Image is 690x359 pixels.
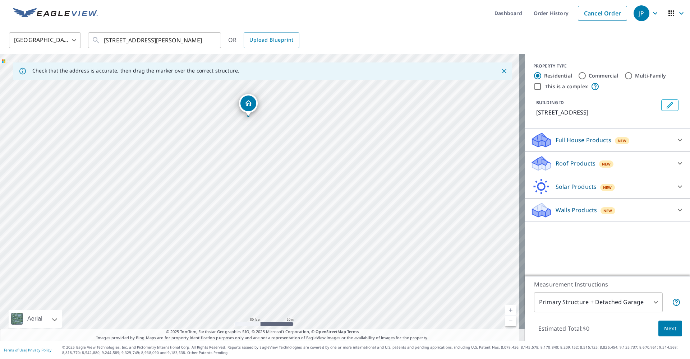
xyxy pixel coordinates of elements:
div: Walls ProductsNew [530,201,684,219]
a: Current Level 19, Zoom Out [505,316,516,326]
a: Privacy Policy [28,348,51,353]
button: Next [658,321,682,337]
p: | [4,348,51,352]
button: Close [500,66,509,76]
label: Multi-Family [635,72,666,79]
label: Commercial [589,72,618,79]
span: New [603,208,612,214]
div: Solar ProductsNew [530,178,684,195]
p: Measurement Instructions [534,280,681,289]
p: Check that the address is accurate, then drag the marker over the correct structure. [32,67,239,74]
span: Upload Blueprint [249,36,293,45]
a: Cancel Order [578,6,627,21]
span: Your report will include the primary structure and a detached garage if one exists. [672,298,681,307]
p: BUILDING ID [536,99,564,106]
p: Walls Products [556,206,597,214]
button: Edit building 1 [661,99,678,111]
div: OR [228,32,299,48]
div: Full House ProductsNew [530,131,684,149]
p: Full House Products [556,136,611,144]
div: Aerial [25,310,45,328]
p: Estimated Total: $0 [533,321,595,336]
span: New [602,161,611,167]
p: Solar Products [556,182,597,191]
p: [STREET_ADDRESS] [536,108,658,117]
div: PROPERTY TYPE [533,63,681,69]
div: [GEOGRAPHIC_DATA] [9,30,81,50]
label: This is a complex [545,83,588,90]
label: Residential [544,72,572,79]
span: New [618,138,627,144]
div: JP [634,5,649,21]
div: Aerial [9,310,62,328]
p: © 2025 Eagle View Technologies, Inc. and Pictometry International Corp. All Rights Reserved. Repo... [62,345,686,355]
a: Terms [347,329,359,334]
span: © 2025 TomTom, Earthstar Geographics SIO, © 2025 Microsoft Corporation, © [166,329,359,335]
input: Search by address or latitude-longitude [104,30,206,50]
a: OpenStreetMap [316,329,346,334]
a: Current Level 19, Zoom In [505,305,516,316]
div: Roof ProductsNew [530,155,684,172]
div: Primary Structure + Detached Garage [534,292,663,312]
a: Upload Blueprint [244,32,299,48]
img: EV Logo [13,8,98,19]
a: Terms of Use [4,348,26,353]
span: New [603,185,612,190]
p: Roof Products [556,159,595,168]
span: Next [664,324,676,333]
